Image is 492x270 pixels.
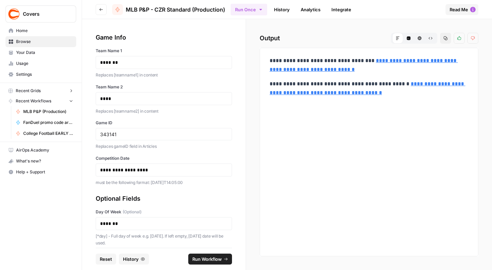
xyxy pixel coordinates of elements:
p: must be the following format: [DATE]T14:05:00 [96,179,232,186]
span: Home [16,28,73,34]
span: Covers [23,11,64,17]
a: Usage [5,58,76,69]
a: Home [5,25,76,36]
button: History [119,254,149,265]
label: Day Of Week [96,209,232,215]
button: Reset [96,254,116,265]
button: Run Workflow [188,254,232,265]
span: History [123,256,139,262]
button: Read Me [446,4,478,15]
div: Optional Fields [96,194,232,203]
span: College Football EARLY LEANS (Production) [23,130,73,137]
label: Game ID [96,120,232,126]
a: FanDuel promo code articles [13,117,76,128]
span: Usage [16,60,73,67]
div: What's new? [6,156,76,166]
div: Game Info [96,33,232,42]
span: AirOps Academy [16,147,73,153]
button: Workspace: Covers [5,5,76,23]
label: Team Name 2 [96,84,232,90]
a: History [270,4,294,15]
a: MLB P&P (Production) [13,106,76,117]
button: Help + Support [5,167,76,177]
label: Competition Date [96,155,232,161]
span: FanDuel promo code articles [23,119,73,126]
span: Read Me [450,6,468,13]
span: Settings [16,71,73,77]
span: Run Workflow [192,256,222,262]
p: Replaces gameID field in Articles [96,143,232,150]
span: MLB P&P - CZR Standard (Production) [126,5,225,14]
a: Your Data [5,47,76,58]
button: What's new? [5,156,76,167]
p: Replaces [teamname2] in content [96,108,232,115]
a: Analytics [297,4,325,15]
span: Recent Grids [16,88,41,94]
h2: Output [260,33,478,44]
a: Browse [5,36,76,47]
img: Covers Logo [8,8,20,20]
a: MLB P&P - CZR Standard (Production) [112,4,225,15]
label: Team Name 1 [96,48,232,54]
button: Recent Grids [5,86,76,96]
span: (Optional) [123,209,141,215]
p: [*day] - Full day of week e.g. [DATE]. If left empty, [DATE] date will be used. [96,233,232,246]
span: Recent Workflows [16,98,51,104]
span: Help + Support [16,169,73,175]
a: Settings [5,69,76,80]
span: Browse [16,39,73,45]
a: College Football EARLY LEANS (Production) [13,128,76,139]
a: Integrate [327,4,355,15]
button: Recent Workflows [5,96,76,106]
span: Your Data [16,49,73,56]
p: Replaces [teamname1] in content [96,72,232,79]
button: Run Once [231,4,267,15]
span: Reset [100,256,112,262]
span: MLB P&P (Production) [23,109,73,115]
a: AirOps Academy [5,145,76,156]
